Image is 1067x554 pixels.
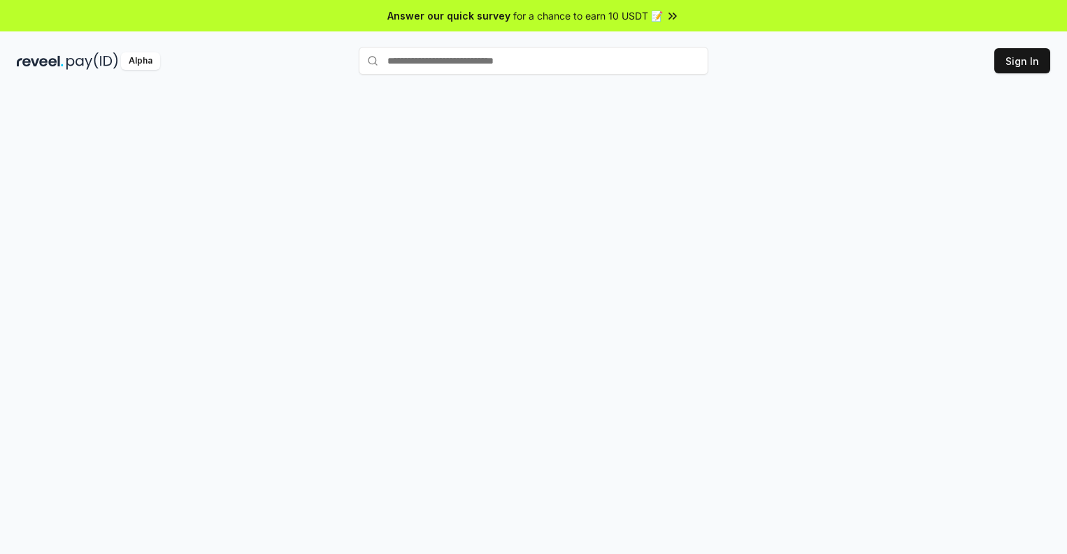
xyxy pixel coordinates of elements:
[994,48,1050,73] button: Sign In
[121,52,160,70] div: Alpha
[66,52,118,70] img: pay_id
[17,52,64,70] img: reveel_dark
[387,8,510,23] span: Answer our quick survey
[513,8,663,23] span: for a chance to earn 10 USDT 📝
